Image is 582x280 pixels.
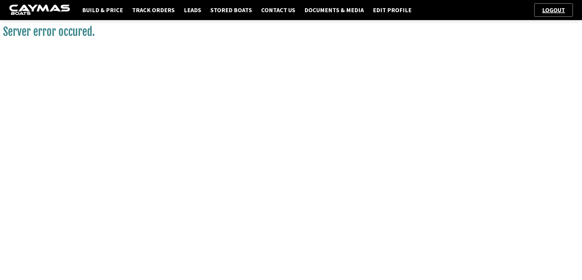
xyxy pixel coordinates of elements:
a: Leads [181,6,204,14]
a: Logout [539,6,568,14]
a: Edit Profile [370,6,415,14]
h1: Server error occured. [3,25,579,39]
a: Documents & Media [301,6,367,14]
a: Build & Price [79,6,126,14]
a: Stored Boats [207,6,255,14]
a: Track Orders [129,6,178,14]
a: Contact Us [258,6,298,14]
img: caymas-dealer-connect-2ed40d3bc7270c1d8d7ffb4b79bf05adc795679939227970def78ec6f6c03838.gif [9,5,70,16]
